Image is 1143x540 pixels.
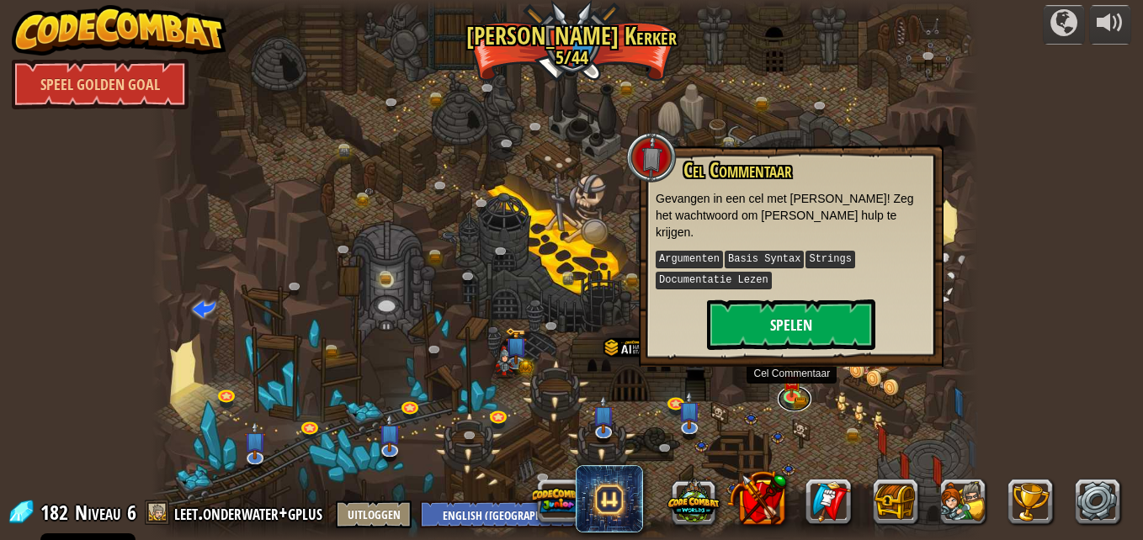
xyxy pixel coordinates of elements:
img: level-banner-unstarted-subscriber.png [379,413,401,452]
img: level-banner-unstarted-subscriber.png [592,394,614,433]
span: Niveau [75,499,121,527]
img: level-banner-unstarted-subscriber.png [244,421,267,459]
img: poseImage [493,347,516,379]
kbd: Strings [805,251,854,268]
img: level-banner-unstarted-subscriber.png [678,391,700,430]
button: Uitloggen [336,500,412,528]
img: portrait.png [364,188,374,195]
kbd: Argumenten [656,251,723,268]
button: Volume aanpassen [1089,5,1131,45]
kbd: Basis Syntax [725,251,804,268]
img: CodeCombat - Learn how to code by playing a game [12,5,227,56]
p: Gevangen in een cel met [PERSON_NAME]! Zeg het wachtwoord om [PERSON_NAME] hulp te krijgen. [656,190,927,241]
a: leet.onderwater+gplus [174,499,327,526]
span: 6 [127,499,136,526]
img: level-banner-unlock.png [782,365,801,397]
span: Cel Commentaar [683,156,792,184]
a: Speel Golden Goal [12,59,189,109]
button: Spelen [707,299,875,350]
img: portrait.png [786,378,798,386]
kbd: Documentatie Lezen [656,272,772,289]
img: bronze-chest.png [795,397,807,408]
img: level-banner-unlock-subscriber.png [504,328,527,365]
button: Campagnes [1043,5,1085,45]
span: 182 [40,499,73,526]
